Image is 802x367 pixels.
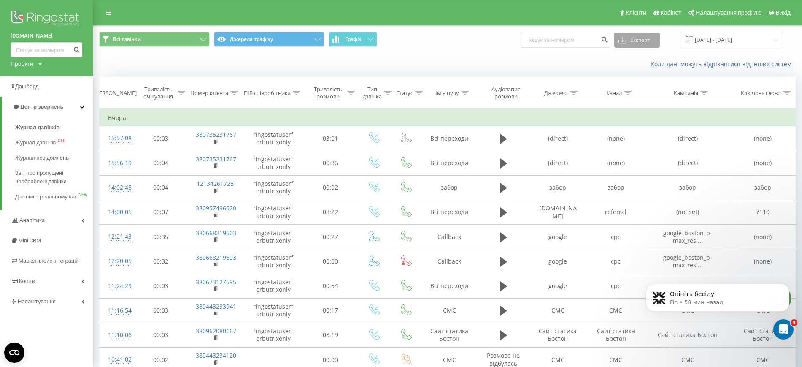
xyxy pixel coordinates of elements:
[731,126,795,151] td: (none)
[108,155,125,171] div: 15:56:19
[100,109,796,126] td: Вчора
[141,86,176,100] div: Тривалість очікування
[15,120,93,135] a: Журнал дзвінків
[421,175,477,200] td: забор
[587,175,645,200] td: забор
[108,327,125,343] div: 11:10:06
[197,179,234,188] a: 12134261725
[243,151,304,175] td: ringostatuserforbutrixonly
[243,298,304,323] td: ringostatuserforbutrixonly
[303,249,357,274] td: 00:00
[633,266,802,344] iframe: Intercom notifications сообщение
[134,126,187,151] td: 00:03
[243,126,304,151] td: ringostatuserforbutrixonly
[587,298,645,323] td: CMC
[134,274,187,298] td: 00:03
[2,97,93,117] a: Центр звернень
[303,126,357,151] td: 03:01
[731,200,795,224] td: 7110
[674,90,698,97] div: Кампанія
[196,204,236,212] a: 380957496620
[15,154,69,162] span: Журнал повідомлень
[731,175,795,200] td: забор
[435,90,459,97] div: Ім'я пулу
[696,9,761,16] span: Налаштування профілю
[626,9,646,16] span: Клієнти
[11,60,33,68] div: Проекти
[244,90,291,97] div: ПІБ співробітника
[645,126,731,151] td: (direct)
[99,32,210,47] button: Всі дзвінки
[94,90,137,97] div: [PERSON_NAME]
[303,200,357,224] td: 08:22
[421,200,477,224] td: Всі переходи
[15,150,93,166] a: Журнал повідомлень
[11,32,82,40] a: [DOMAIN_NAME]
[108,204,125,220] div: 14:00:05
[134,225,187,249] td: 00:35
[529,175,587,200] td: забор
[529,126,587,151] td: (direct)
[791,319,797,326] span: 4
[11,42,82,57] input: Пошук за номером
[15,135,93,150] a: Журнал дзвінківOLD
[19,278,35,284] span: Кошти
[108,179,125,196] div: 14:02:45
[487,351,520,367] span: Розмова не відбулась
[651,60,796,68] a: Коли дані можуть відрізнятися вiд інших систем
[741,90,781,97] div: Ключове слово
[587,249,645,274] td: cpc
[190,90,228,97] div: Номер клієнта
[303,175,357,200] td: 00:02
[421,298,477,323] td: CMC
[776,9,791,16] span: Вихід
[529,323,587,347] td: Сайт статика Бостон
[663,229,712,245] span: google_boston_p-max_resi...
[15,139,56,147] span: Журнал дзвінків
[108,253,125,269] div: 12:20:05
[421,225,477,249] td: Callback
[243,175,304,200] td: ringostatuserforbutrixonly
[587,126,645,151] td: (none)
[196,130,236,139] a: 380735231767
[773,319,794,340] iframe: Intercom live chat
[214,32,324,47] button: Джерела трафіку
[311,86,345,100] div: Тривалість розмови
[196,302,236,310] a: 380443233941
[196,278,236,286] a: 380673127595
[303,225,357,249] td: 00:27
[15,169,89,186] span: Звіт про пропущені необроблені дзвінки
[243,274,304,298] td: ringostatuserforbutrixonly
[19,258,79,264] span: Маркетплейс інтеграцій
[243,200,304,224] td: ringostatuserforbutrixonly
[108,278,125,294] div: 11:24:29
[20,103,63,110] span: Центр звернень
[196,155,236,163] a: 380735231767
[396,90,413,97] div: Статус
[529,200,587,224] td: [DOMAIN_NAME]
[529,298,587,323] td: CMC
[645,200,731,224] td: (not set)
[243,249,304,274] td: ringostatuserforbutrixonly
[421,323,477,347] td: Сайт статика Бостон
[345,36,362,42] span: Графік
[587,200,645,224] td: referral
[529,151,587,175] td: (direct)
[18,237,41,244] span: Mini CRM
[108,130,125,147] div: 15:57:08
[421,249,477,274] td: Callback
[661,9,681,16] span: Кабінет
[19,217,45,223] span: Аналiтика
[108,302,125,319] div: 11:16:54
[329,32,377,47] button: Графік
[521,33,610,48] input: Пошук за номером
[196,229,236,237] a: 380668219603
[529,249,587,274] td: google
[134,175,187,200] td: 00:04
[134,151,187,175] td: 00:04
[544,90,568,97] div: Джерело
[134,298,187,323] td: 00:03
[18,298,56,304] span: Налаштування
[303,151,357,175] td: 00:36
